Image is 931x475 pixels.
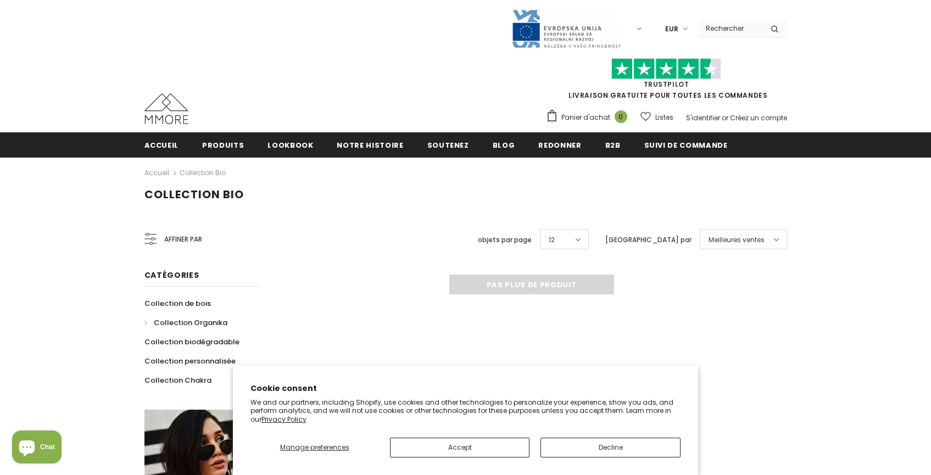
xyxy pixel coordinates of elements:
[144,294,211,313] a: Collection de bois
[280,443,349,452] span: Manage preferences
[644,140,728,150] span: Suivi de commande
[511,9,621,49] img: Javni Razpis
[538,140,581,150] span: Redonner
[390,438,530,457] button: Accept
[640,108,673,127] a: Listes
[665,24,678,35] span: EUR
[144,166,169,180] a: Accueil
[144,351,236,371] a: Collection personnalisée
[144,337,239,347] span: Collection biodégradable
[144,375,211,385] span: Collection Chakra
[561,112,610,123] span: Panier d'achat
[546,109,633,126] a: Panier d'achat 0
[144,313,227,332] a: Collection Organika
[644,80,689,89] a: TrustPilot
[144,298,211,309] span: Collection de bois
[611,58,721,80] img: Faites confiance aux étoiles pilotes
[538,132,581,157] a: Redonner
[511,24,621,33] a: Javni Razpis
[427,140,469,150] span: soutenez
[615,110,627,123] span: 0
[605,132,621,157] a: B2B
[730,113,787,122] a: Créez un compte
[699,20,762,36] input: Search Site
[478,234,532,245] label: objets par page
[180,168,226,177] a: Collection Bio
[261,415,306,424] a: Privacy Policy
[549,234,555,245] span: 12
[164,233,202,245] span: Affiner par
[154,317,227,328] span: Collection Organika
[337,132,403,157] a: Notre histoire
[250,398,681,424] p: We and our partners, including Shopify, use cookies and other technologies to personalize your ex...
[144,371,211,390] a: Collection Chakra
[202,140,244,150] span: Produits
[250,438,379,457] button: Manage preferences
[427,132,469,157] a: soutenez
[605,140,621,150] span: B2B
[722,113,728,122] span: or
[655,112,673,123] span: Listes
[250,383,681,394] h2: Cookie consent
[267,132,313,157] a: Lookbook
[202,132,244,157] a: Produits
[267,140,313,150] span: Lookbook
[144,356,236,366] span: Collection personnalisée
[540,438,681,457] button: Decline
[644,132,728,157] a: Suivi de commande
[337,140,403,150] span: Notre histoire
[144,270,199,281] span: Catégories
[144,332,239,351] a: Collection biodégradable
[686,113,720,122] a: S'identifier
[144,132,179,157] a: Accueil
[605,234,692,245] label: [GEOGRAPHIC_DATA] par
[546,63,787,100] span: LIVRAISON GRATUITE POUR TOUTES LES COMMANDES
[709,234,765,245] span: Meilleures ventes
[493,132,515,157] a: Blog
[144,93,188,124] img: Cas MMORE
[144,140,179,150] span: Accueil
[144,187,244,202] span: Collection Bio
[493,140,515,150] span: Blog
[9,431,65,466] inbox-online-store-chat: Shopify online store chat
